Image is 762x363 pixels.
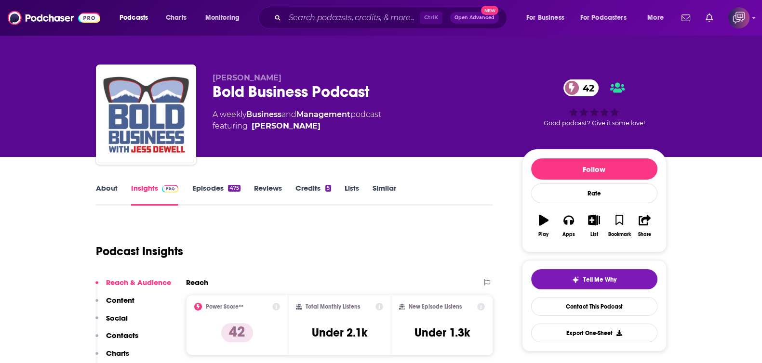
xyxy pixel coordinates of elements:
[246,110,281,119] a: Business
[162,185,179,193] img: Podchaser Pro
[106,296,134,305] p: Content
[206,303,243,310] h2: Power Score™
[106,313,128,323] p: Social
[531,269,657,289] button: tell me why sparkleTell Me Why
[678,10,694,26] a: Show notifications dropdown
[574,10,641,26] button: open menu
[345,183,359,206] a: Lists
[106,349,129,358] p: Charts
[325,185,331,192] div: 5
[192,183,240,206] a: Episodes475
[160,10,192,26] a: Charts
[583,276,616,284] span: Tell Me Why
[420,12,442,24] span: Ctrl K
[252,120,321,132] a: Jessica Dewell
[520,10,576,26] button: open menu
[531,324,657,342] button: Export One-Sheet
[531,158,657,180] button: Follow
[450,12,499,24] button: Open AdvancedNew
[213,120,381,132] span: featuring
[373,183,396,206] a: Similar
[213,109,381,132] div: A weekly podcast
[702,10,717,26] a: Show notifications dropdown
[106,331,138,340] p: Contacts
[641,10,676,26] button: open menu
[526,11,564,25] span: For Business
[414,325,470,340] h3: Under 1.3k
[556,208,581,243] button: Apps
[295,183,331,206] a: Credits5
[296,110,350,119] a: Management
[481,6,498,15] span: New
[199,10,252,26] button: open menu
[455,15,495,20] span: Open Advanced
[95,331,138,349] button: Contacts
[166,11,187,25] span: Charts
[573,79,599,96] span: 42
[95,313,128,331] button: Social
[96,244,183,259] h1: Podcast Insights
[267,7,516,29] div: Search podcasts, credits, & more...
[607,208,632,243] button: Bookmark
[647,11,664,25] span: More
[113,10,160,26] button: open menu
[538,232,548,237] div: Play
[96,183,118,206] a: About
[254,183,282,206] a: Reviews
[531,297,657,316] a: Contact This Podcast
[590,232,598,237] div: List
[221,323,253,342] p: 42
[285,10,420,26] input: Search podcasts, credits, & more...
[8,9,100,27] img: Podchaser - Follow, Share and Rate Podcasts
[562,232,575,237] div: Apps
[106,278,171,287] p: Reach & Audience
[120,11,148,25] span: Podcasts
[728,7,749,28] img: User Profile
[95,278,171,296] button: Reach & Audience
[228,185,240,192] div: 475
[531,183,657,203] div: Rate
[312,325,367,340] h3: Under 2.1k
[281,110,296,119] span: and
[632,208,657,243] button: Share
[98,66,194,163] img: Bold Business Podcast
[581,208,606,243] button: List
[409,303,462,310] h2: New Episode Listens
[306,303,360,310] h2: Total Monthly Listens
[638,232,651,237] div: Share
[563,79,599,96] a: 42
[213,73,281,82] span: [PERSON_NAME]
[186,278,208,287] h2: Reach
[522,73,667,133] div: 42Good podcast? Give it some love!
[531,208,556,243] button: Play
[608,232,630,237] div: Bookmark
[580,11,627,25] span: For Podcasters
[131,183,179,206] a: InsightsPodchaser Pro
[205,11,240,25] span: Monitoring
[95,296,134,313] button: Content
[572,276,579,284] img: tell me why sparkle
[544,119,645,127] span: Good podcast? Give it some love!
[728,7,749,28] button: Show profile menu
[728,7,749,28] span: Logged in as corioliscompany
